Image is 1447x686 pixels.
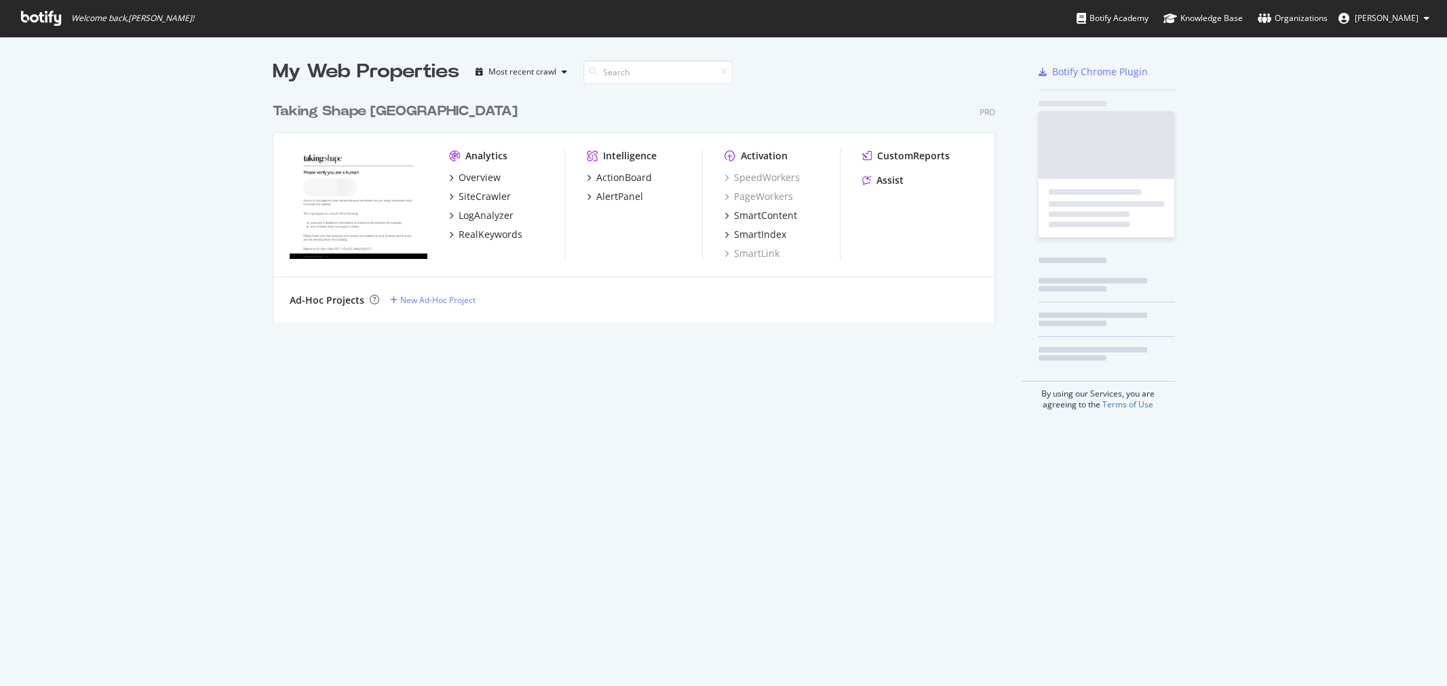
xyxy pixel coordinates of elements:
[725,171,800,184] a: SpeedWorkers
[459,171,501,184] div: Overview
[587,190,643,203] a: AlertPanel
[390,294,476,306] a: New Ad-Hoc Project
[1102,399,1153,410] a: Terms of Use
[1258,12,1328,25] div: Organizations
[1355,12,1419,24] span: Kiran Flynn
[862,174,904,187] a: Assist
[876,174,904,187] div: Assist
[459,209,514,222] div: LogAnalyzer
[734,209,797,222] div: SmartContent
[273,102,523,121] a: Taking Shape [GEOGRAPHIC_DATA]
[273,85,1006,323] div: grid
[596,171,652,184] div: ActionBoard
[1039,65,1148,79] a: Botify Chrome Plugin
[465,149,507,163] div: Analytics
[1163,12,1243,25] div: Knowledge Base
[1328,7,1440,29] button: [PERSON_NAME]
[273,102,518,121] div: Taking Shape [GEOGRAPHIC_DATA]
[877,149,950,163] div: CustomReports
[449,190,511,203] a: SiteCrawler
[980,106,995,118] div: Pro
[725,228,786,241] a: SmartIndex
[587,171,652,184] a: ActionBoard
[1022,381,1175,410] div: By using our Services, you are agreeing to the
[290,294,364,307] div: Ad-Hoc Projects
[459,228,522,241] div: RealKeywords
[1052,65,1148,79] div: Botify Chrome Plugin
[741,149,788,163] div: Activation
[449,228,522,241] a: RealKeywords
[1077,12,1149,25] div: Botify Academy
[583,60,733,84] input: Search
[273,58,459,85] div: My Web Properties
[596,190,643,203] div: AlertPanel
[734,228,786,241] div: SmartIndex
[725,209,797,222] a: SmartContent
[470,61,573,83] button: Most recent crawl
[488,68,556,76] div: Most recent crawl
[71,13,194,24] span: Welcome back, [PERSON_NAME] !
[603,149,657,163] div: Intelligence
[400,294,476,306] div: New Ad-Hoc Project
[725,190,793,203] a: PageWorkers
[725,247,779,260] a: SmartLink
[449,171,501,184] a: Overview
[449,209,514,222] a: LogAnalyzer
[862,149,950,163] a: CustomReports
[290,149,427,259] img: Takingshape.com
[459,190,511,203] div: SiteCrawler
